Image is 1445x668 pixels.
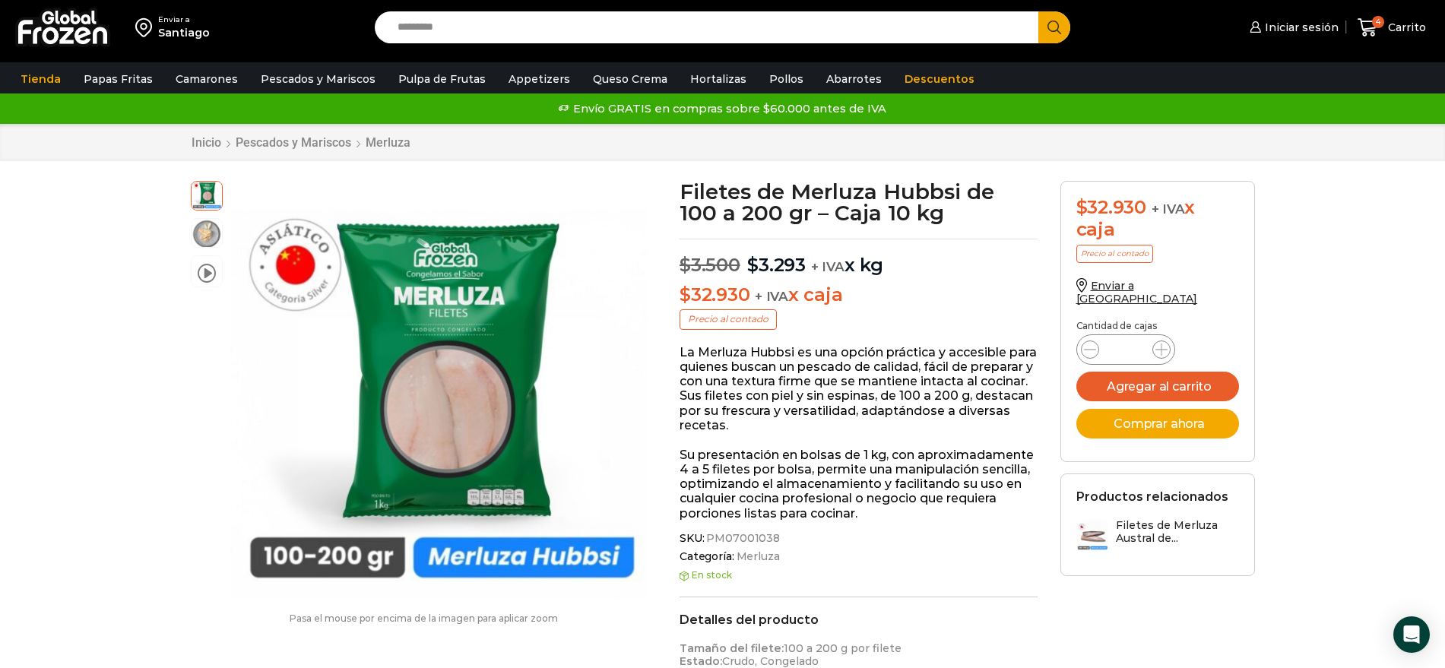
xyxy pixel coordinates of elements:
strong: Estado: [680,654,722,668]
h1: Filetes de Merluza Hubbsi de 100 a 200 gr – Caja 10 kg [680,181,1038,223]
a: Pollos [762,65,811,93]
bdi: 3.293 [747,254,806,276]
span: $ [747,254,759,276]
a: Abarrotes [819,65,889,93]
a: Enviar a [GEOGRAPHIC_DATA] [1076,279,1198,306]
span: $ [680,254,691,276]
img: filete de merluza [230,181,648,598]
div: Enviar a [158,14,210,25]
a: 4 Carrito [1354,10,1430,46]
a: Pescados y Mariscos [235,135,352,150]
span: + IVA [755,289,788,304]
p: Pasa el mouse por encima de la imagen para aplicar zoom [191,613,658,624]
a: Queso Crema [585,65,675,93]
a: Filetes de Merluza Austral de... [1076,519,1239,552]
h3: Filetes de Merluza Austral de... [1116,519,1239,545]
p: La Merluza Hubbsi es una opción práctica y accesible para quienes buscan un pescado de calidad, f... [680,345,1038,432]
div: 1 / 3 [230,181,648,598]
span: $ [680,283,691,306]
a: Merluza [734,550,780,563]
bdi: 32.930 [1076,196,1146,218]
a: Pulpa de Frutas [391,65,493,93]
div: x caja [1076,197,1239,241]
span: Iniciar sesión [1261,20,1339,35]
p: Su presentación en bolsas de 1 kg, con aproximadamente 4 a 5 filetes por bolsa, permite una manip... [680,448,1038,521]
img: address-field-icon.svg [135,14,158,40]
span: $ [1076,196,1088,218]
a: Inicio [191,135,222,150]
div: Open Intercom Messenger [1393,616,1430,653]
a: Hortalizas [683,65,754,93]
span: filete de merluza [192,179,222,210]
a: Camarones [168,65,246,93]
p: En stock [680,570,1038,581]
a: Merluza [365,135,411,150]
span: + IVA [1152,201,1185,217]
p: x caja [680,284,1038,306]
button: Agregar al carrito [1076,372,1239,401]
a: Papas Fritas [76,65,160,93]
span: PM07001038 [704,532,780,545]
a: Pescados y Mariscos [253,65,383,93]
span: Carrito [1384,20,1426,35]
bdi: 32.930 [680,283,749,306]
p: Precio al contado [680,309,777,329]
h2: Detalles del producto [680,613,1038,627]
span: + IVA [811,259,845,274]
button: Comprar ahora [1076,409,1239,438]
a: Tienda [13,65,68,93]
span: Categoría: [680,550,1038,563]
a: Appetizers [501,65,578,93]
a: Descuentos [897,65,982,93]
nav: Breadcrumb [191,135,411,150]
bdi: 3.500 [680,254,740,276]
button: Search button [1038,11,1070,43]
p: x kg [680,239,1038,277]
p: Cantidad de cajas [1076,321,1239,331]
strong: Tamaño del filete: [680,641,784,655]
span: plato-merluza [192,219,222,249]
a: Iniciar sesión [1246,12,1339,43]
span: 4 [1372,16,1384,28]
p: Precio al contado [1076,245,1153,263]
span: SKU: [680,532,1038,545]
input: Product quantity [1111,339,1140,360]
h2: Productos relacionados [1076,489,1228,504]
div: Santiago [158,25,210,40]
